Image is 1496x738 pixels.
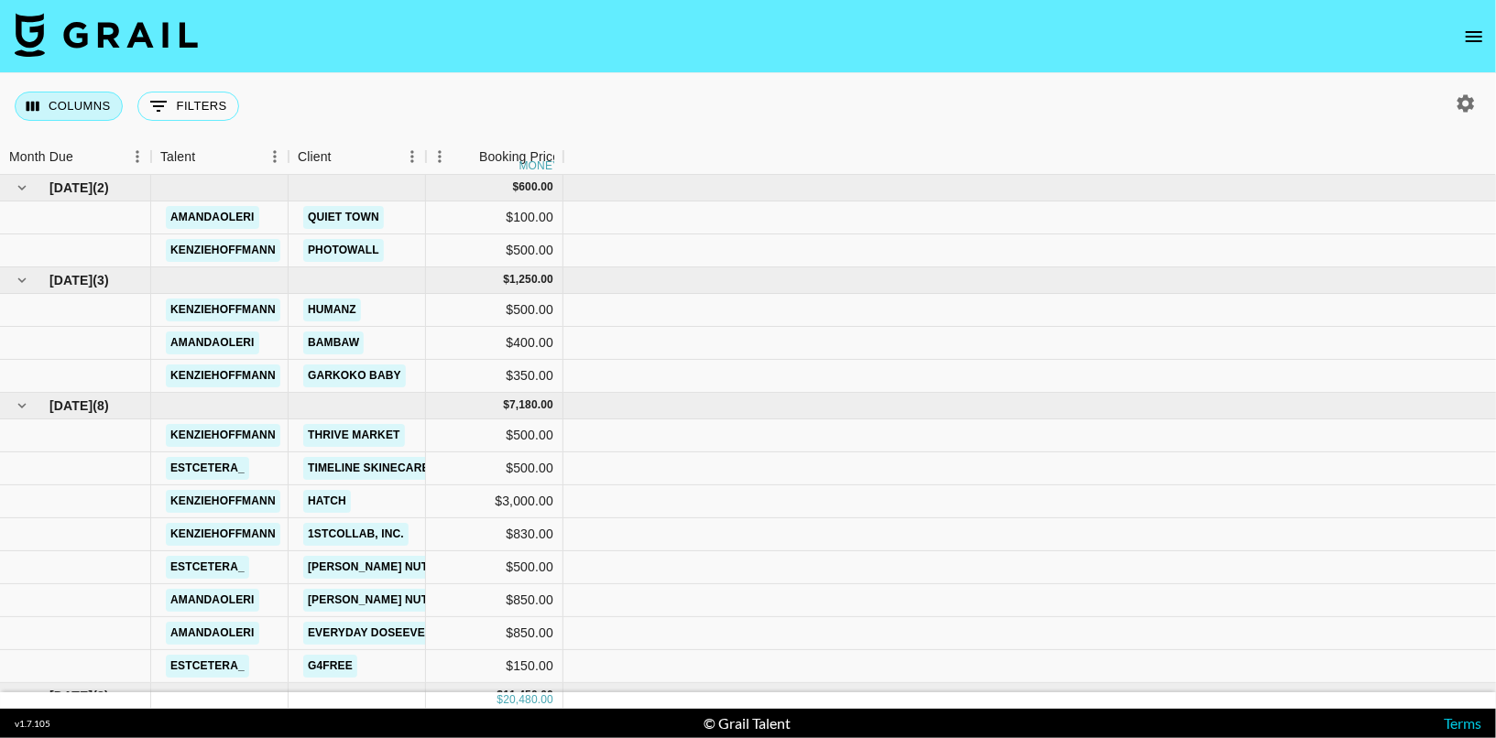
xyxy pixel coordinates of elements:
[426,234,563,267] div: $500.00
[519,179,553,195] div: 600.00
[261,143,289,170] button: Menu
[166,589,259,612] a: amandaoleri
[9,175,35,201] button: hide children
[9,683,35,709] button: hide children
[166,556,249,579] a: estcetera_
[298,139,332,175] div: Client
[704,714,791,733] div: © Grail Talent
[166,424,280,447] a: kenziehoffmann
[151,139,289,175] div: Talent
[1444,714,1481,732] a: Terms
[303,556,471,579] a: [PERSON_NAME] Nutrition
[49,271,93,289] span: [DATE]
[49,179,93,197] span: [DATE]
[303,239,384,262] a: PhotoWall
[303,622,528,645] a: Everyday DoseEveryday Dose Inc.
[332,144,357,169] button: Sort
[503,397,509,413] div: $
[453,144,479,169] button: Sort
[166,523,280,546] a: kenziehoffmann
[426,617,563,650] div: $850.00
[137,92,239,121] button: Show filters
[303,655,357,678] a: G4free
[166,364,280,387] a: kenziehoffmann
[166,490,280,513] a: kenziehoffmann
[49,396,93,415] span: [DATE]
[93,179,109,197] span: ( 2 )
[195,144,221,169] button: Sort
[426,327,563,360] div: $400.00
[166,239,280,262] a: kenziehoffmann
[166,206,259,229] a: amandaoleri
[160,139,195,175] div: Talent
[15,718,50,730] div: v 1.7.105
[509,397,553,413] div: 7,180.00
[166,622,259,645] a: amandaoleri
[303,457,434,480] a: Timeline Skinecare
[166,298,280,321] a: kenziehoffmann
[9,267,35,293] button: hide children
[303,424,405,447] a: Thrive Market
[9,139,73,175] div: Month Due
[497,688,503,703] div: $
[399,143,426,170] button: Menu
[9,393,35,418] button: hide children
[166,457,249,480] a: estcetera_
[93,271,109,289] span: ( 3 )
[303,206,384,229] a: Quiet Town
[426,143,453,170] button: Menu
[426,551,563,584] div: $500.00
[426,360,563,393] div: $350.00
[519,160,561,171] div: money
[15,92,123,121] button: Select columns
[73,144,99,169] button: Sort
[479,139,560,175] div: Booking Price
[15,13,198,57] img: Grail Talent
[1456,18,1492,55] button: open drawer
[426,201,563,234] div: $100.00
[497,692,503,708] div: $
[303,298,361,321] a: Humanz
[503,692,553,708] div: 20,480.00
[426,584,563,617] div: $850.00
[124,143,151,170] button: Menu
[426,650,563,683] div: $150.00
[303,523,409,546] a: 1stCollab, Inc.
[49,687,93,705] span: [DATE]
[93,687,109,705] span: ( 8 )
[426,452,563,485] div: $500.00
[166,655,249,678] a: estcetera_
[289,139,426,175] div: Client
[426,485,563,518] div: $3,000.00
[93,396,109,415] span: ( 8 )
[426,419,563,452] div: $500.00
[426,518,563,551] div: $830.00
[513,179,519,195] div: $
[426,294,563,327] div: $500.00
[166,331,259,354] a: amandaoleri
[303,364,406,387] a: Garkoko Baby
[503,688,553,703] div: 11,450.00
[503,272,509,288] div: $
[303,490,351,513] a: Hatch
[303,331,364,354] a: BamBaw
[303,589,471,612] a: [PERSON_NAME] Nutrition
[509,272,553,288] div: 1,250.00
